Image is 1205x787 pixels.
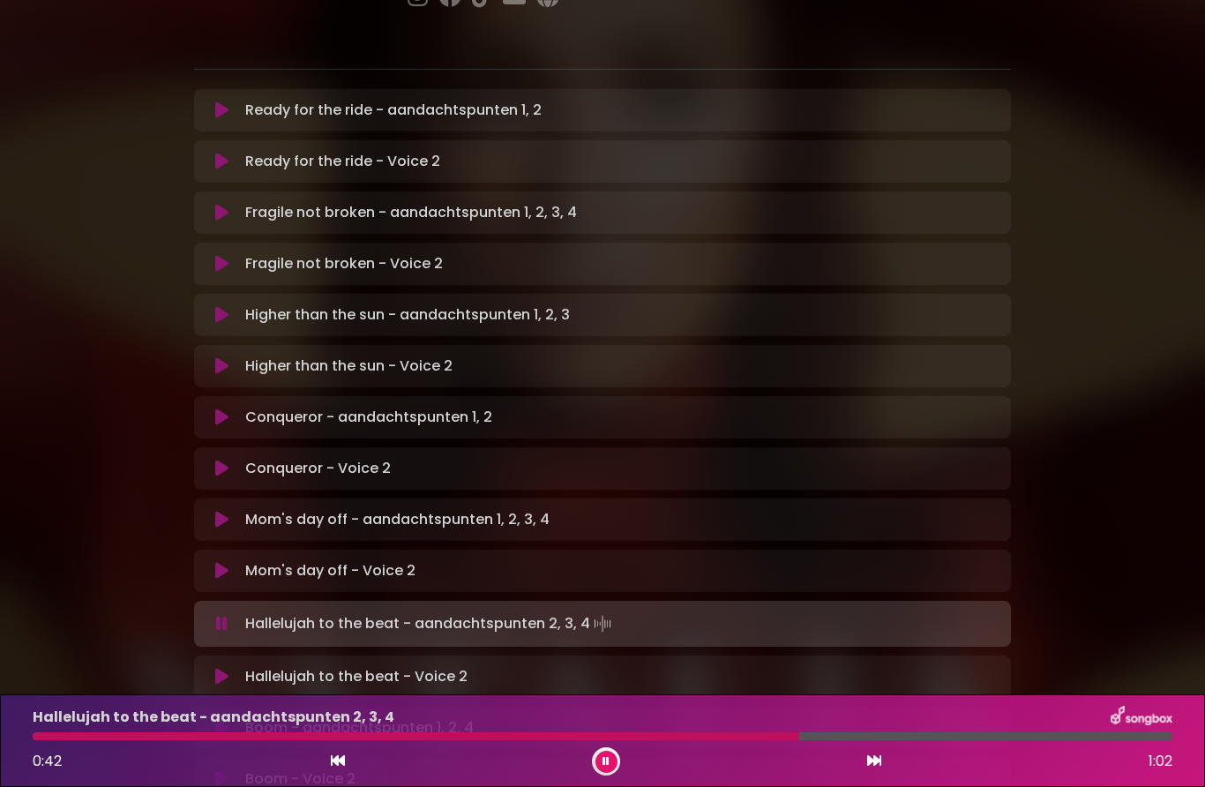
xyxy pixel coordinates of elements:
span: 0:42 [33,751,62,771]
p: Conqueror - aandachtspunten 1, 2 [245,407,492,428]
p: Mom's day off - aandachtspunten 1, 2, 3, 4 [245,509,550,530]
p: Hallelujah to the beat - aandachtspunten 2, 3, 4 [245,611,615,636]
p: Higher than the sun - aandachtspunten 1, 2, 3 [245,304,570,326]
p: Fragile not broken - aandachtspunten 1, 2, 3, 4 [245,202,577,223]
img: waveform4.gif [590,611,615,636]
p: Hallelujah to the beat - Voice 2 [245,666,468,687]
p: Ready for the ride - aandachtspunten 1, 2 [245,100,542,121]
p: Conqueror - Voice 2 [245,458,391,479]
span: 1:02 [1149,751,1172,772]
p: Higher than the sun - Voice 2 [245,356,453,377]
p: Mom's day off - Voice 2 [245,560,415,581]
p: Hallelujah to the beat - aandachtspunten 2, 3, 4 [33,707,394,728]
p: Ready for the ride - Voice 2 [245,151,440,172]
img: songbox-logo-white.png [1111,706,1172,729]
p: Fragile not broken - Voice 2 [245,253,443,274]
